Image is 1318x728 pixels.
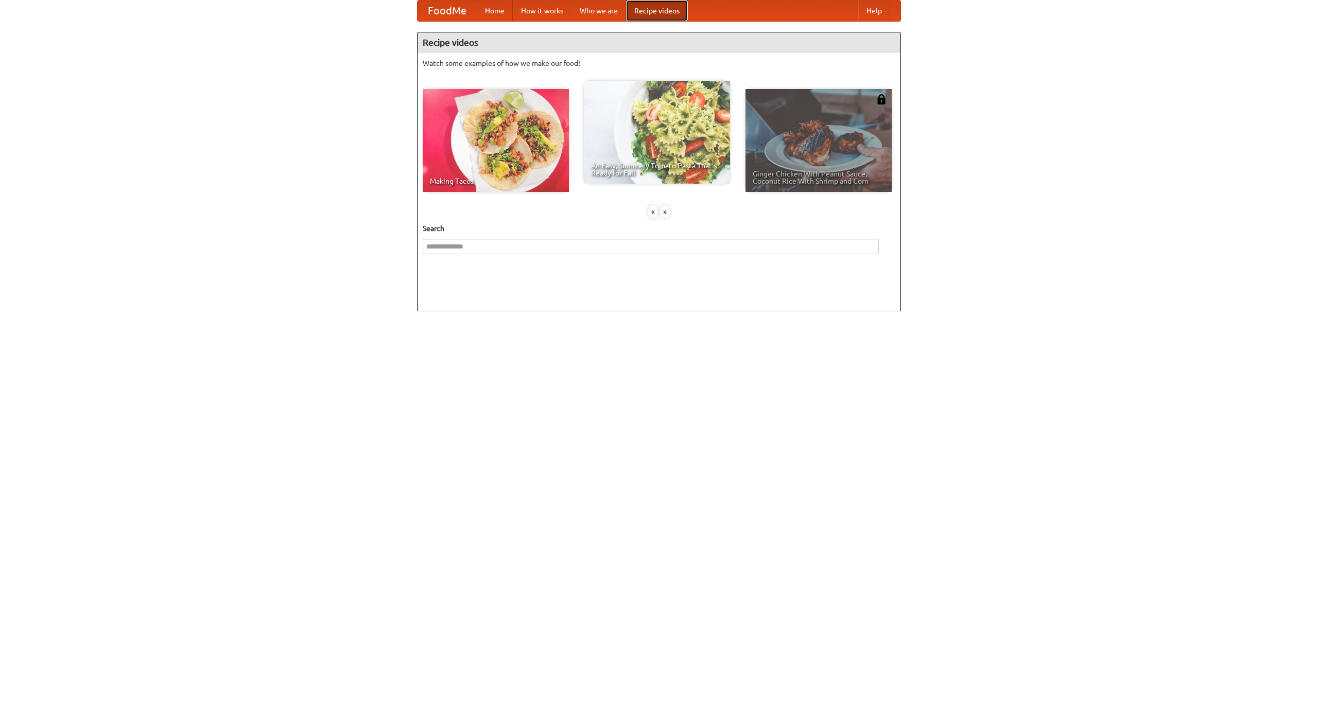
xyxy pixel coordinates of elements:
span: Making Tacos [430,177,562,185]
div: » [661,205,670,218]
a: Recipe videos [626,1,688,21]
a: How it works [513,1,571,21]
a: Home [477,1,513,21]
a: Who we are [571,1,626,21]
a: An Easy, Summery Tomato Pasta That's Ready for Fall [584,81,730,184]
a: Help [858,1,890,21]
span: An Easy, Summery Tomato Pasta That's Ready for Fall [591,162,723,176]
img: 483408.png [876,94,887,104]
p: Watch some examples of how we make our food! [423,58,895,68]
a: FoodMe [418,1,477,21]
h5: Search [423,223,895,234]
a: Making Tacos [423,89,569,192]
div: « [648,205,657,218]
h4: Recipe videos [418,32,900,53]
